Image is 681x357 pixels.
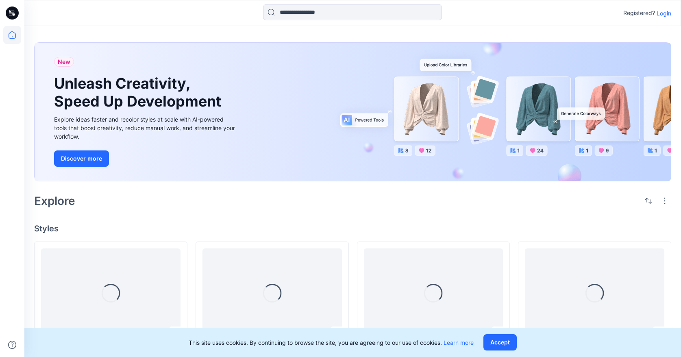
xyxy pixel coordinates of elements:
[58,57,70,67] span: New
[54,115,237,141] div: Explore ideas faster and recolor styles at scale with AI-powered tools that boost creativity, red...
[483,334,517,350] button: Accept
[54,150,237,167] a: Discover more
[189,338,474,347] p: This site uses cookies. By continuing to browse the site, you are agreeing to our use of cookies.
[623,8,655,18] p: Registered?
[54,75,225,110] h1: Unleash Creativity, Speed Up Development
[54,150,109,167] button: Discover more
[34,224,671,233] h4: Styles
[34,194,75,207] h2: Explore
[444,339,474,346] a: Learn more
[657,9,671,17] p: Login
